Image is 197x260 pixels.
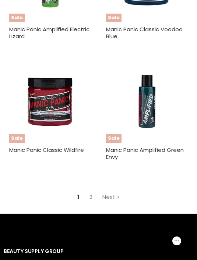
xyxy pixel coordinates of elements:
[9,14,25,22] span: Sale
[106,146,184,161] a: Manic Panic Amplified Green Envy
[73,190,84,203] span: 1
[23,61,77,143] img: Manic Panic Classic Wildfire
[120,61,174,143] img: Manic Panic Amplified Green Envy
[106,25,183,40] a: Manic Panic Classic Voodoo Blue
[98,190,124,203] a: Next
[9,61,91,143] a: Manic Panic Classic WildfireSale
[164,229,190,253] iframe: Gorgias live chat messenger
[9,25,89,40] a: Manic Panic Amplified Electric Lizard
[106,134,122,143] span: Sale
[9,146,84,154] a: Manic Panic Classic Wildfire
[9,134,25,143] span: Sale
[106,61,188,143] a: Manic Panic Amplified Green EnvySale
[85,190,96,203] a: 2
[106,14,122,22] span: Sale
